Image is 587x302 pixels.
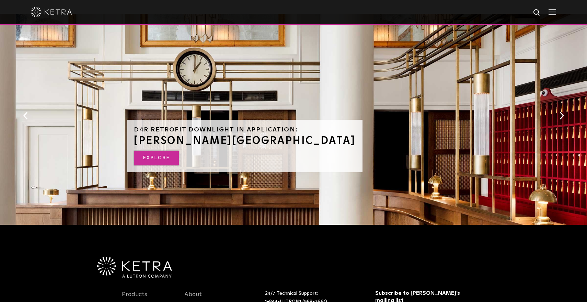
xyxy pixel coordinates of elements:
h3: [PERSON_NAME][GEOGRAPHIC_DATA] [134,136,356,146]
h6: D4R Retrofit Downlight in Application: [134,127,356,133]
a: EXPLORE [134,151,179,165]
img: Hamburger%20Nav.svg [549,9,556,15]
button: Next [558,111,565,120]
button: Previous [22,111,29,120]
img: ketra-logo-2019-white [31,7,72,17]
img: Ketra-aLutronCo_White_RGB [97,257,172,278]
img: search icon [533,9,541,17]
